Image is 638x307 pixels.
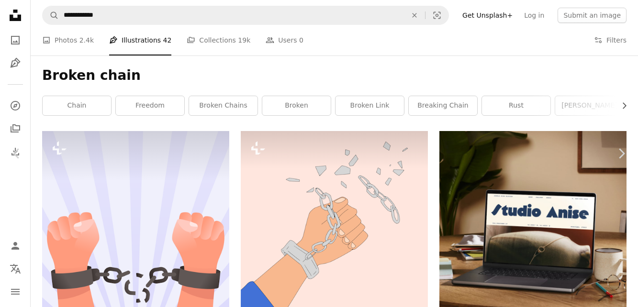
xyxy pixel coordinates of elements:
a: broken chains [189,96,257,115]
span: 19k [238,35,250,45]
a: chain [43,96,111,115]
span: 2.4k [79,35,94,45]
a: Log in / Sign up [6,236,25,255]
button: Search Unsplash [43,6,59,24]
a: A cartoon of a hand with a chain attached to it [42,251,229,260]
a: rust [482,96,550,115]
a: A hand is chained to a chain [241,220,428,229]
a: Photos [6,31,25,50]
button: scroll list to the right [616,96,627,115]
button: Filters [594,25,627,55]
a: Next [604,108,638,199]
button: Submit an image [558,8,627,23]
a: Collections 19k [187,25,250,55]
button: Language [6,259,25,278]
a: Log in [518,8,550,23]
a: Get Unsplash+ [457,8,518,23]
a: Photos 2.4k [42,25,94,55]
button: Clear [404,6,425,24]
button: Visual search [425,6,448,24]
a: [PERSON_NAME] [555,96,624,115]
a: broken link [336,96,404,115]
button: Menu [6,282,25,301]
a: freedom [116,96,184,115]
a: broken [262,96,331,115]
a: Users 0 [266,25,303,55]
form: Find visuals sitewide [42,6,449,25]
a: breaking chain [409,96,477,115]
a: Illustrations [6,54,25,73]
span: 0 [299,35,303,45]
a: Explore [6,96,25,115]
h1: Broken chain [42,67,627,84]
